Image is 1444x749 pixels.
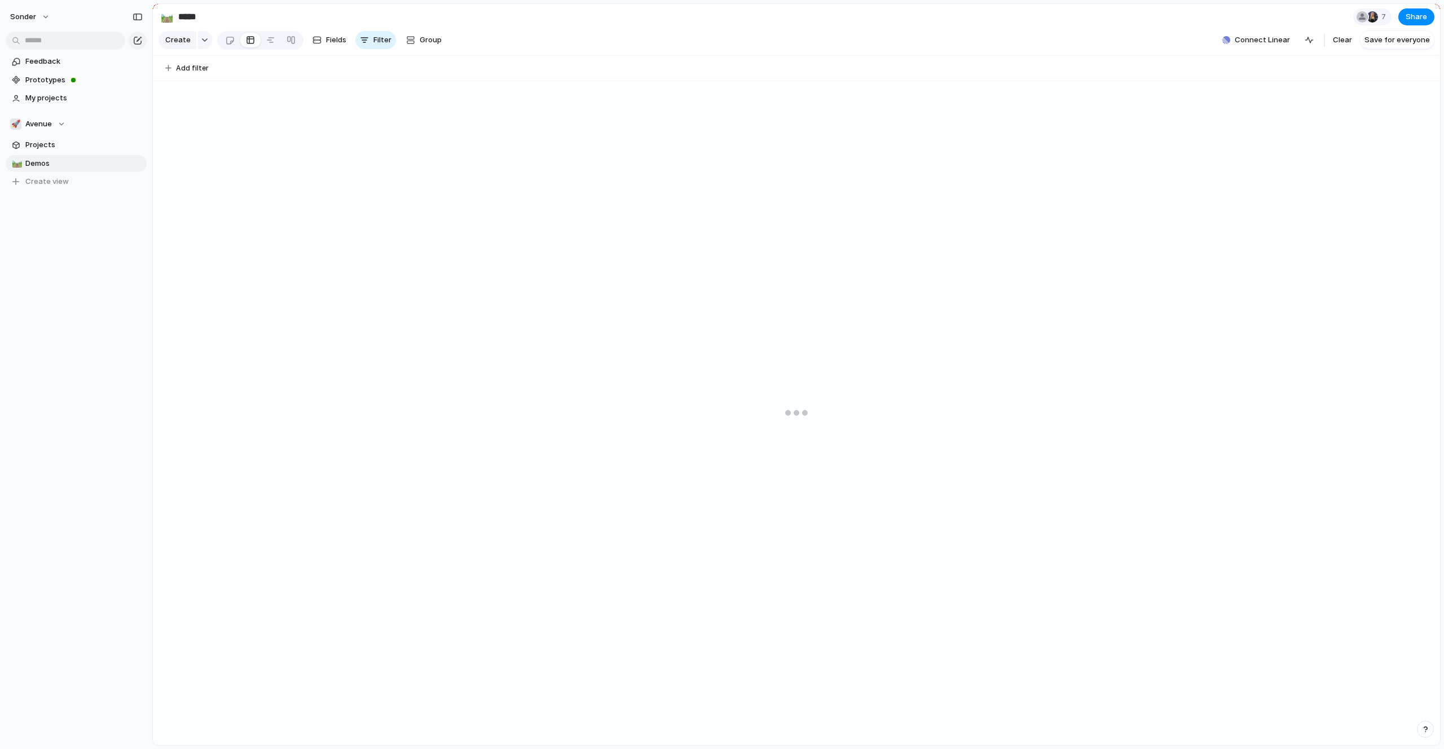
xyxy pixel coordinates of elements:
span: Connect Linear [1235,34,1290,46]
a: Projects [6,136,147,153]
button: Group [400,31,447,49]
span: Create view [25,176,69,187]
span: Prototypes [25,74,143,86]
span: Fields [326,34,346,46]
button: 🚀Avenue [6,116,147,133]
a: My projects [6,90,147,107]
button: Fields [308,31,351,49]
button: 🛤️ [10,158,21,169]
a: Feedback [6,53,147,70]
a: 🛤️Demos [6,155,147,172]
div: 🚀 [10,118,21,130]
button: 🛤️ [158,8,176,26]
span: Feedback [25,56,143,67]
span: Demos [25,158,143,169]
button: Share [1398,8,1434,25]
span: Share [1406,11,1427,23]
span: 7 [1381,11,1389,23]
span: My projects [25,92,143,104]
span: Clear [1333,34,1352,46]
span: Projects [25,139,143,151]
button: Add filter [159,60,215,76]
button: sonder [5,8,56,26]
button: Connect Linear [1218,32,1295,49]
button: Save for everyone [1360,31,1434,49]
span: sonder [10,11,36,23]
div: 🛤️ [12,157,20,170]
button: Filter [355,31,396,49]
span: Avenue [25,118,52,130]
span: Save for everyone [1364,34,1430,46]
div: 🛤️ [161,9,173,24]
a: Prototypes [6,72,147,89]
button: Clear [1328,31,1357,49]
button: Create view [6,173,147,190]
span: Group [420,34,442,46]
button: Create [159,31,196,49]
span: Filter [373,34,391,46]
span: Add filter [176,63,209,73]
span: Create [165,34,191,46]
